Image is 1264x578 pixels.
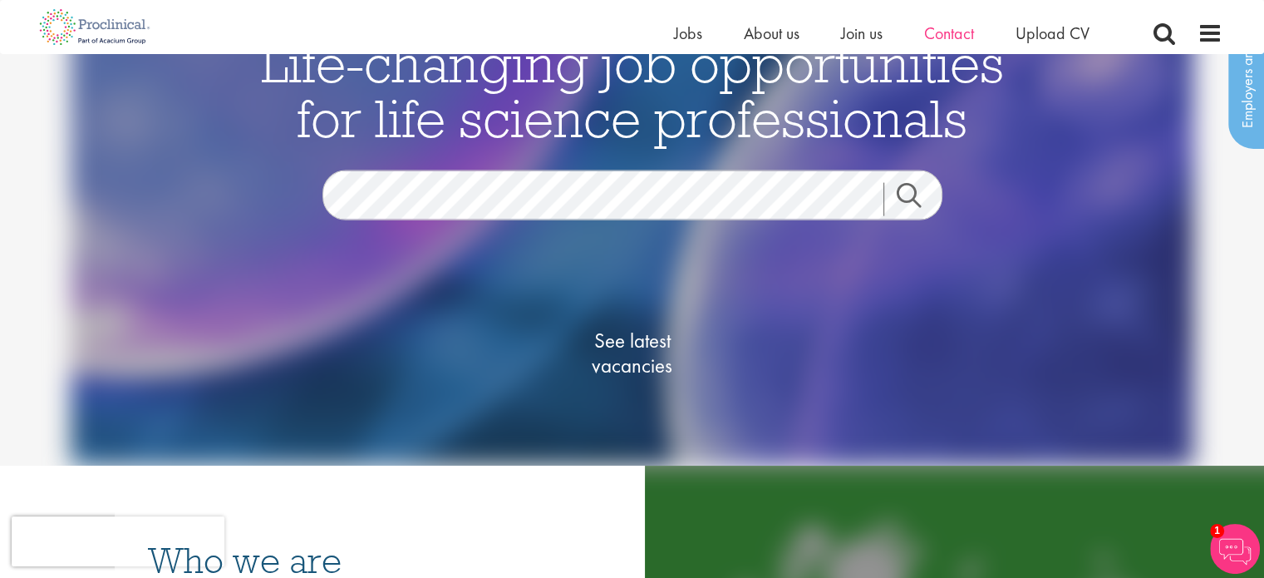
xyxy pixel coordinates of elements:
[883,183,955,216] a: Job search submit button
[1210,524,1260,574] img: Chatbot
[1210,524,1224,538] span: 1
[1016,22,1089,44] a: Upload CV
[549,262,716,445] a: See latestvacancies
[841,22,883,44] a: Join us
[549,329,716,378] span: See latest vacancies
[261,30,1004,151] span: Life-changing job opportunities for life science professionals
[744,22,799,44] a: About us
[12,516,224,566] iframe: reCAPTCHA
[924,22,974,44] a: Contact
[674,22,702,44] a: Jobs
